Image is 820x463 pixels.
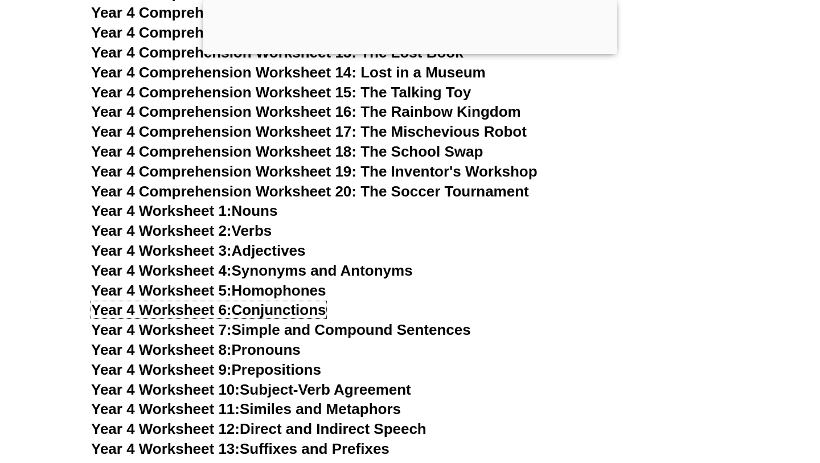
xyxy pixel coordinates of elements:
a: Year 4 Worksheet 1:Nouns [91,202,277,219]
a: Year 4 Comprehension Worksheet 18: The School Swap [91,143,483,160]
a: Year 4 Worksheet 3:Adjectives [91,242,306,259]
a: Year 4 Worksheet 13:Suffixes and Prefixes [91,440,389,457]
span: Year 4 Worksheet 1: [91,202,232,219]
span: Year 4 Worksheet 5: [91,282,232,299]
span: Year 4 Worksheet 11: [91,400,240,417]
span: Year 4 Worksheet 10: [91,381,240,398]
a: Year 4 Comprehension Worksheet 13: The Lost Book [91,44,464,61]
span: Year 4 Worksheet 8: [91,341,232,358]
span: Year 4 Worksheet 6: [91,301,232,318]
a: Year 4 Comprehension Worksheet 14: Lost in a Museum [91,64,486,81]
iframe: Chat Widget [625,334,820,463]
a: Year 4 Worksheet 11:Similes and Metaphors [91,400,401,417]
a: Year 4 Worksheet 12:Direct and Indirect Speech [91,420,427,437]
span: Year 4 Worksheet 13: [91,440,240,457]
a: Year 4 Comprehension Worksheet 16: The Rainbow Kingdom [91,103,521,120]
span: Year 4 Worksheet 3: [91,242,232,259]
a: Year 4 Comprehension Worksheet 15: The Talking Toy [91,84,471,101]
a: Year 4 Comprehension Worksheet 12: The Flying Adventure [91,24,511,41]
a: Year 4 Worksheet 4:Synonyms and Antonyms [91,262,413,279]
span: Year 4 Worksheet 7: [91,321,232,338]
a: Year 4 Worksheet 7:Simple and Compound Sentences [91,321,471,338]
a: Year 4 Comprehension Worksheet 17: The Mischevious Robot [91,123,527,140]
span: Year 4 Worksheet 2: [91,222,232,239]
a: Year 4 Worksheet 6:Conjunctions [91,301,326,318]
a: Year 4 Comprehension Worksheet 11: The School Play [91,4,475,21]
a: Year 4 Worksheet 5:Homophones [91,282,326,299]
a: Year 4 Worksheet 10:Subject-Verb Agreement [91,381,411,398]
span: Year 4 Worksheet 9: [91,361,232,378]
a: Year 4 Worksheet 9:Prepositions [91,361,321,378]
a: Year 4 Comprehension Worksheet 19: The Inventor's Workshop [91,163,538,180]
span: Year 4 Worksheet 4: [91,262,232,279]
a: Year 4 Comprehension Worksheet 20: The Soccer Tournament [91,183,529,200]
a: Year 4 Worksheet 2:Verbs [91,222,272,239]
a: Year 4 Worksheet 8:Pronouns [91,341,301,358]
span: Year 4 Worksheet 12: [91,420,240,437]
